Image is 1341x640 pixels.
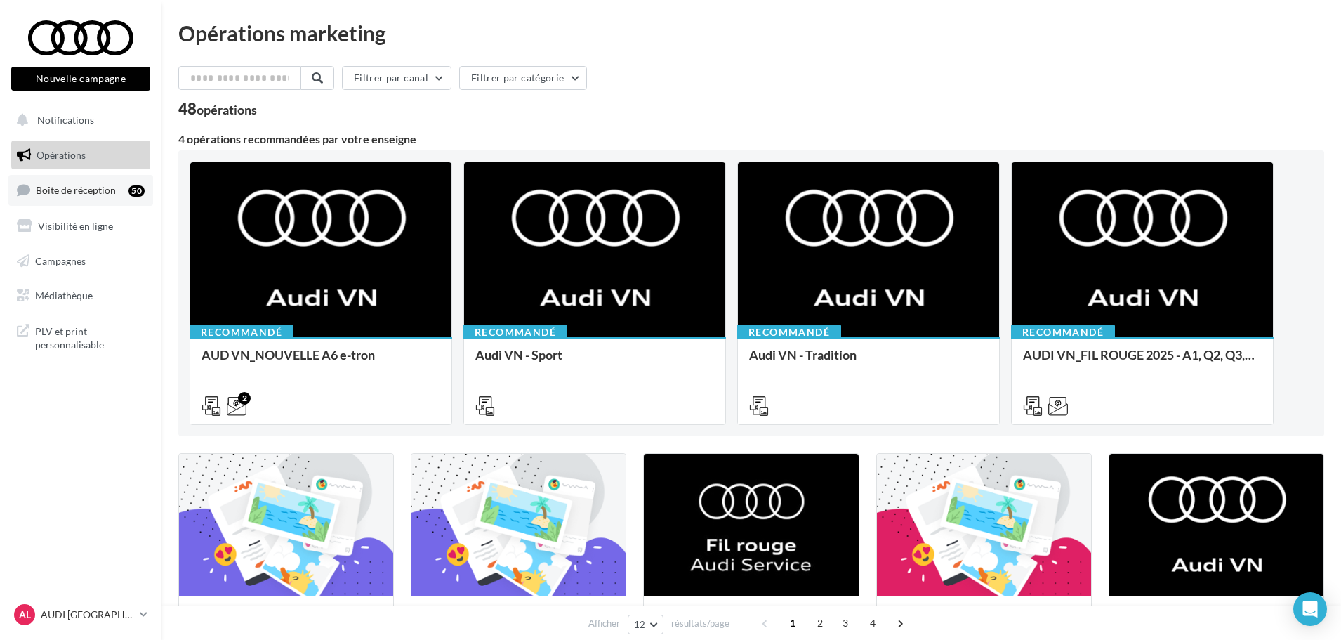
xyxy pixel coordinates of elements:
[238,392,251,405] div: 2
[628,615,663,634] button: 12
[463,325,567,340] div: Recommandé
[737,325,841,340] div: Recommandé
[671,617,729,630] span: résultats/page
[37,114,94,126] span: Notifications
[37,149,86,161] span: Opérations
[11,67,150,91] button: Nouvelle campagne
[35,322,145,352] span: PLV et print personnalisable
[8,247,153,276] a: Campagnes
[861,612,884,634] span: 4
[475,348,714,376] div: Audi VN - Sport
[178,101,257,117] div: 48
[1023,348,1262,376] div: AUDI VN_FIL ROUGE 2025 - A1, Q2, Q3, Q5 et Q4 e-tron
[1011,325,1115,340] div: Recommandé
[19,608,31,622] span: AL
[834,612,857,634] span: 3
[8,211,153,241] a: Visibilité en ligne
[35,254,86,266] span: Campagnes
[749,348,988,376] div: Audi VN - Tradition
[11,601,150,628] a: AL AUDI [GEOGRAPHIC_DATA]
[8,105,147,135] button: Notifications
[36,184,116,196] span: Boîte de réception
[41,608,134,622] p: AUDI [GEOGRAPHIC_DATA]
[459,66,587,90] button: Filtrer par catégorie
[202,348,440,376] div: AUD VN_NOUVELLE A6 e-tron
[342,66,451,90] button: Filtrer par canal
[128,185,145,197] div: 50
[38,220,113,232] span: Visibilité en ligne
[178,22,1324,44] div: Opérations marketing
[8,175,153,205] a: Boîte de réception50
[8,281,153,311] a: Médiathèque
[809,612,831,634] span: 2
[178,133,1324,145] div: 4 opérations recommandées par votre enseigne
[588,617,620,630] span: Afficher
[634,619,646,630] span: 12
[190,325,293,340] div: Recommandé
[8,316,153,358] a: PLV et print personnalisable
[1293,592,1327,626] div: Open Intercom Messenger
[8,141,153,170] a: Opérations
[197,103,257,116] div: opérations
[35,289,93,301] span: Médiathèque
[781,612,804,634] span: 1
